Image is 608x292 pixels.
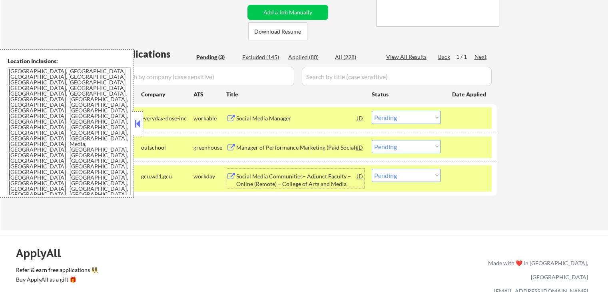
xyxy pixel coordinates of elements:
div: Buy ApplyAll as a gift 🎁 [16,277,96,282]
div: everyday-dose-inc [141,114,193,122]
div: Pending (3) [196,53,236,61]
div: Applied (80) [288,53,328,61]
div: Date Applied [452,90,487,98]
div: Made with ❤️ in [GEOGRAPHIC_DATA], [GEOGRAPHIC_DATA] [485,256,588,284]
div: Location Inclusions: [8,57,131,65]
div: ATS [193,90,226,98]
div: Status [372,87,441,101]
div: Next [474,53,487,61]
div: outschool [141,144,193,152]
div: gcu.wd1.gcu [141,172,193,180]
div: Excluded (145) [242,53,282,61]
div: View All Results [386,53,429,61]
div: JD [356,169,364,183]
button: Add a Job Manually [247,5,328,20]
a: Buy ApplyAll as a gift 🎁 [16,276,96,286]
div: Manager of Performance Marketing (Paid Social) [236,144,357,152]
div: All (228) [335,53,375,61]
div: workable [193,114,226,122]
div: JD [356,111,364,125]
a: Refer & earn free applications 👯‍♀️ [16,267,321,276]
div: Social Media Manager [236,114,357,122]
div: Company [141,90,193,98]
div: JD [356,140,364,154]
div: greenhouse [193,144,226,152]
div: Social Media Communities– Adjunct Faculty – Online (Remote) – College of Arts and Media [236,172,357,188]
button: Download Resume [248,22,307,40]
div: ApplyAll [16,246,70,260]
div: Title [226,90,364,98]
div: workday [193,172,226,180]
input: Search by company (case sensitive) [114,67,294,86]
div: Back [438,53,451,61]
div: 1 / 1 [456,53,474,61]
div: Applications [114,49,193,59]
input: Search by title (case sensitive) [302,67,492,86]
